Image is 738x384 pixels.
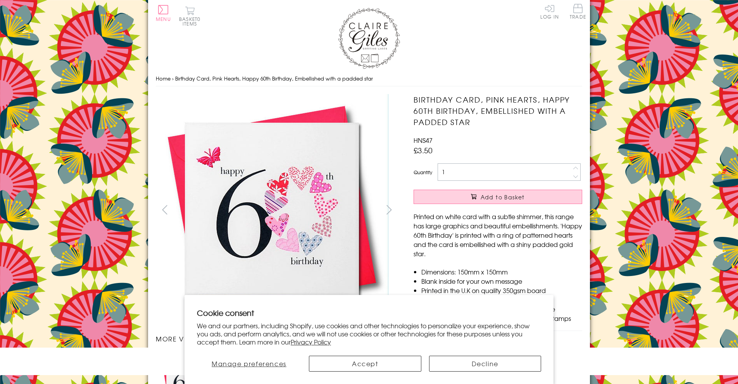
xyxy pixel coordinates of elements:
[197,307,541,318] h2: Cookie consent
[156,5,171,21] button: Menu
[156,334,398,343] h3: More views
[414,94,582,127] h1: Birthday Card, Pink Hearts, Happy 60th Birthday, Embellished with a padded star
[414,212,582,258] p: Printed on white card with a subtle shimmer, this range has large graphics and beautiful embellis...
[421,286,582,295] li: Printed in the U.K on quality 350gsm board
[156,201,173,218] button: prev
[291,337,331,346] a: Privacy Policy
[414,190,582,204] button: Add to Basket
[212,359,286,368] span: Manage preferences
[197,322,541,346] p: We and our partners, including Shopify, use cookies and other technologies to personalize your ex...
[414,169,432,176] label: Quantity
[183,15,200,27] span: 0 items
[197,356,301,372] button: Manage preferences
[421,267,582,276] li: Dimensions: 150mm x 150mm
[156,71,582,87] nav: breadcrumbs
[414,145,433,156] span: £3.50
[570,4,586,21] a: Trade
[338,8,400,69] img: Claire Giles Greetings Cards
[570,4,586,19] span: Trade
[540,4,559,19] a: Log In
[156,94,388,326] img: Birthday Card, Pink Hearts, Happy 60th Birthday, Embellished with a padded star
[429,356,541,372] button: Decline
[398,94,631,326] img: Birthday Card, Pink Hearts, Happy 60th Birthday, Embellished with a padded star
[414,135,433,145] span: HNS47
[179,6,200,26] button: Basket0 items
[421,276,582,286] li: Blank inside for your own message
[481,193,525,201] span: Add to Basket
[175,75,373,82] span: Birthday Card, Pink Hearts, Happy 60th Birthday, Embellished with a padded star
[156,15,171,22] span: Menu
[156,75,171,82] a: Home
[381,201,398,218] button: next
[309,356,421,372] button: Accept
[172,75,174,82] span: ›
